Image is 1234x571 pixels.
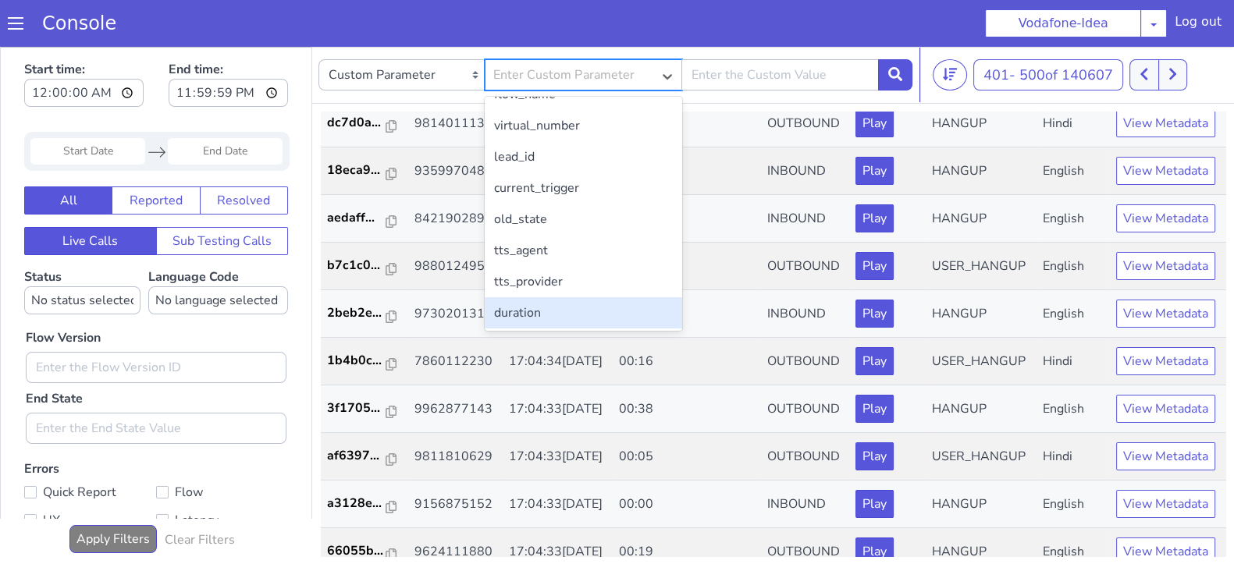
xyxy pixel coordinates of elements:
[327,304,402,323] a: 1b4b0c...
[855,253,894,281] button: Play
[169,32,288,60] input: End time:
[24,140,112,168] button: All
[327,352,402,371] a: 3f1705...
[503,339,613,386] td: 17:04:33[DATE]
[855,491,894,519] button: Play
[1116,110,1215,138] button: View Metadata
[1116,300,1215,328] button: View Metadata
[1116,205,1215,233] button: View Metadata
[485,188,682,219] div: tts_agent
[1037,291,1110,339] td: Hindi
[327,66,386,85] p: dc7d0a...
[1019,19,1113,37] span: 500 of 140607
[169,9,288,65] label: End time:
[1037,434,1110,481] td: English
[327,161,386,180] p: aedaff...
[1116,491,1215,519] button: View Metadata
[855,110,894,138] button: Play
[1116,158,1215,186] button: View Metadata
[1116,62,1215,90] button: View Metadata
[681,12,879,44] input: Enter the Custom Value
[327,399,402,418] a: af6397...
[30,91,145,118] input: Start Date
[156,463,288,484] label: Latency
[1037,243,1110,291] td: English
[200,140,288,168] button: Resolved
[493,19,634,37] div: Enter Custom Parameter
[761,148,850,196] td: INBOUND
[408,101,503,148] td: 9359970484
[761,386,850,434] td: OUTBOUND
[613,339,761,386] td: 00:38
[485,157,682,188] div: old_state
[26,366,286,397] input: Enter the End State Value
[26,282,101,300] label: Flow Version
[855,395,894,424] button: Play
[613,386,761,434] td: 00:05
[485,219,682,250] div: tts_provider
[1037,101,1110,148] td: English
[24,463,156,484] label: UX
[613,291,761,339] td: 00:16
[148,239,288,268] select: Language Code
[327,495,402,513] a: 66055b...
[156,434,288,456] label: Flow
[485,94,682,126] div: lead_id
[327,209,386,228] p: b7c1c0...
[69,478,157,506] button: Apply Filters
[1037,53,1110,101] td: Hindi
[761,481,850,529] td: OUTBOUND
[855,443,894,471] button: Play
[485,250,682,282] div: duration
[761,243,850,291] td: INBOUND
[613,243,761,291] td: 00:00
[855,348,894,376] button: Play
[24,239,140,268] select: Status
[327,209,402,228] a: b7c1c0...
[26,342,83,361] label: End State
[926,243,1037,291] td: HANGUP
[1116,253,1215,281] button: View Metadata
[973,12,1123,44] button: 401- 500of 140607
[156,180,289,208] button: Sub Testing Calls
[327,447,402,466] a: a3128e...
[112,140,200,168] button: Reported
[24,180,157,208] button: Live Calls
[165,486,235,501] h6: Clear Filters
[761,53,850,101] td: OUTBOUND
[408,339,503,386] td: 9962877143
[327,161,402,180] a: aedaff...
[1175,12,1222,37] div: Log out
[926,434,1037,481] td: HANGUP
[613,148,761,196] td: 00:00
[761,339,850,386] td: OUTBOUND
[1116,348,1215,376] button: View Metadata
[327,114,402,133] a: 18eca9...
[327,114,386,133] p: 18eca9...
[1037,196,1110,243] td: English
[761,291,850,339] td: OUTBOUND
[1037,481,1110,529] td: English
[855,205,894,233] button: Play
[1037,386,1110,434] td: Hindi
[24,222,140,268] label: Status
[926,148,1037,196] td: HANGUP
[327,257,386,275] p: 2beb2e...
[408,53,503,101] td: 9814011135
[613,196,761,243] td: 00:07
[926,386,1037,434] td: USER_HANGUP
[503,291,613,339] td: 17:04:34[DATE]
[24,32,144,60] input: Start time:
[1037,339,1110,386] td: English
[926,101,1037,148] td: HANGUP
[148,222,288,268] label: Language Code
[23,12,135,34] a: Console
[1116,395,1215,424] button: View Metadata
[24,9,144,65] label: Start time:
[168,91,283,118] input: End Date
[408,291,503,339] td: 7860112230
[855,62,894,90] button: Play
[327,304,386,323] p: 1b4b0c...
[327,66,402,85] a: dc7d0a...
[24,434,156,456] label: Quick Report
